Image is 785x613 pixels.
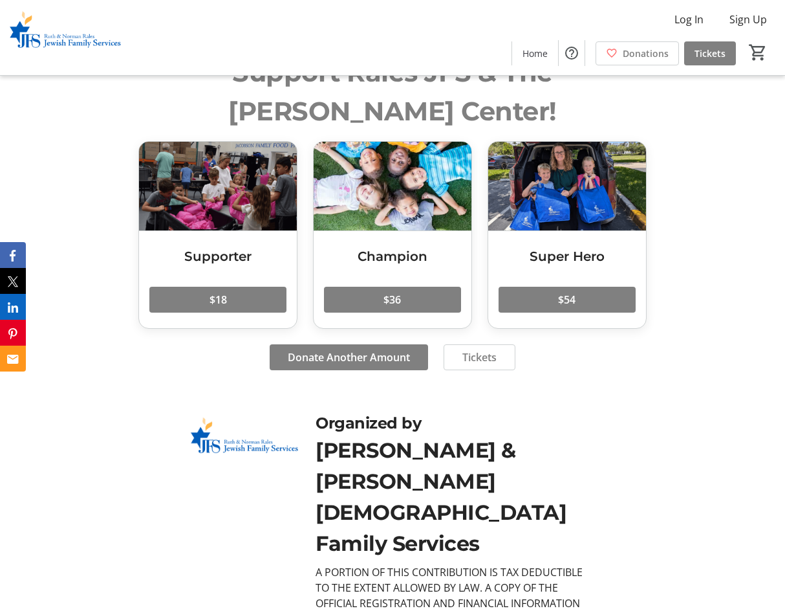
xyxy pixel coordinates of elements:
[383,292,401,307] span: $36
[674,12,704,27] span: Log In
[684,41,736,65] a: Tickets
[210,292,227,307] span: $18
[189,412,300,474] img: Ruth & Norman Rales Jewish Family Services logo
[522,47,548,60] span: Home
[316,435,596,559] div: [PERSON_NAME] & [PERSON_NAME] [DEMOGRAPHIC_DATA] Family Services
[324,287,461,313] button: $36
[694,47,726,60] span: Tickets
[270,344,429,370] button: Donate Another Amount
[138,53,646,131] p: Support Rales JFS & The [PERSON_NAME] Center!
[623,47,669,60] span: Donations
[558,292,575,307] span: $54
[596,41,679,65] a: Donations
[444,344,515,370] button: Tickets
[324,247,461,266] h3: Champion
[316,412,596,435] div: Organized by
[729,12,767,27] span: Sign Up
[314,142,471,230] img: Champion
[488,142,646,230] img: Super Hero
[139,142,297,230] img: Supporter
[559,40,585,66] button: Help
[149,287,286,313] button: $18
[288,350,410,365] span: Donate Another Amount
[149,247,286,266] h3: Supporter
[499,247,636,266] h3: Super Hero
[512,41,558,65] a: Home
[746,41,769,64] button: Cart
[719,9,777,30] button: Sign Up
[664,9,714,30] button: Log In
[462,350,497,365] span: Tickets
[8,5,123,70] img: Ruth & Norman Rales Jewish Family Services's Logo
[499,287,636,313] button: $54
